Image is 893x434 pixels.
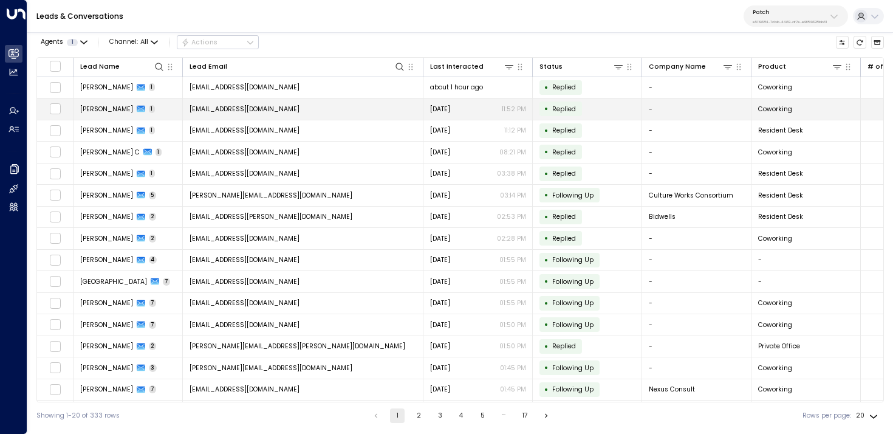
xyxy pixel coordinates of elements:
[36,36,91,49] button: Agents1
[411,408,426,423] button: Go to page 2
[758,105,792,114] span: Coworking
[758,320,792,329] span: Coworking
[41,39,63,46] span: Agents
[36,11,123,21] a: Leads & Conversations
[190,61,406,72] div: Lead Email
[758,385,792,394] span: Coworking
[49,146,61,158] span: Toggle select row
[642,401,751,422] td: -
[80,320,133,329] span: jack day
[552,234,576,243] span: Replied
[552,148,576,157] span: Replied
[836,36,849,49] button: Customize
[497,212,526,221] p: 02:53 PM
[149,385,157,393] span: 7
[552,191,594,200] span: Following Up
[149,83,156,91] span: 1
[753,19,827,24] p: e5119684-7cbb-4469-af7e-e9f84628bb31
[368,408,554,423] nav: pagination navigation
[80,342,133,351] span: Victoria Barker
[430,255,450,264] span: Yesterday
[433,408,447,423] button: Go to page 3
[758,126,803,135] span: Resident Desk
[497,234,526,243] p: 02:28 PM
[149,235,157,243] span: 2
[106,36,162,49] button: Channel:All
[499,320,526,329] p: 01:50 PM
[149,126,156,134] span: 1
[190,298,299,308] span: willettsliam@ouook.com
[552,385,594,394] span: Following Up
[80,169,133,178] span: Katherine Foreman
[80,83,133,92] span: Edie Kulman
[544,187,549,203] div: •
[544,339,549,354] div: •
[80,61,120,72] div: Lead Name
[544,295,549,311] div: •
[642,271,751,292] td: -
[80,105,133,114] span: Zulfikar Karbani
[80,234,133,243] span: Gareth Ferguson
[430,83,483,92] span: about 1 hour ago
[190,255,299,264] span: saravanancd@gmail.com
[544,382,549,398] div: •
[190,385,299,394] span: spencerhumphrys@nexusconsult.org
[544,252,549,268] div: •
[454,408,468,423] button: Go to page 4
[149,213,157,221] span: 2
[499,342,526,351] p: 01:50 PM
[177,35,259,50] div: Button group with a nested menu
[190,363,352,373] span: adam@slurp.work
[430,385,450,394] span: Yesterday
[149,342,157,350] span: 2
[430,148,450,157] span: Yesterday
[544,209,549,225] div: •
[181,38,218,47] div: Actions
[190,277,299,286] span: luke.amalgamservices@gmail.com
[544,274,549,289] div: •
[149,299,157,307] span: 7
[190,212,352,221] span: lauren.townsend@bidwells.co.uk
[642,336,751,357] td: -
[190,126,299,135] span: biancadantas1976@gmail.com
[49,340,61,352] span: Toggle select row
[430,342,450,351] span: Yesterday
[49,362,61,374] span: Toggle select row
[49,81,61,93] span: Toggle select row
[544,144,549,160] div: •
[856,408,880,423] div: 20
[649,191,733,200] span: Culture Works Consortium
[475,408,490,423] button: Go to page 5
[753,9,827,16] p: Patch
[496,408,511,423] div: …
[190,83,299,92] span: ediek@hotmail.co.uk
[649,385,695,394] span: Nexus Consult
[758,191,803,200] span: Resident Desk
[758,234,792,243] span: Coworking
[67,39,78,46] span: 1
[497,169,526,178] p: 03:38 PM
[80,126,133,135] span: Bianca Dantas
[80,385,133,394] span: Spencer Humphrys
[190,148,299,157] span: raghavi1991@gmail.com
[430,234,450,243] span: Yesterday
[190,169,299,178] span: katherinef@ctlcomms.com
[552,212,576,221] span: Replied
[49,125,61,136] span: Toggle select row
[642,120,751,142] td: -
[499,255,526,264] p: 01:55 PM
[544,101,549,117] div: •
[49,168,61,179] span: Toggle select row
[190,191,352,200] span: michael.short@cultureworksconsortium.com
[758,83,792,92] span: Coworking
[744,5,848,27] button: Patche5119684-7cbb-4469-af7e-e9f84628bb31
[552,83,576,92] span: Replied
[430,363,450,373] span: Yesterday
[177,35,259,50] button: Actions
[751,250,861,271] td: -
[552,277,594,286] span: Following Up
[106,36,162,49] span: Channel:
[802,411,851,421] label: Rows per page:
[430,169,450,178] span: Yesterday
[758,148,792,157] span: Coworking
